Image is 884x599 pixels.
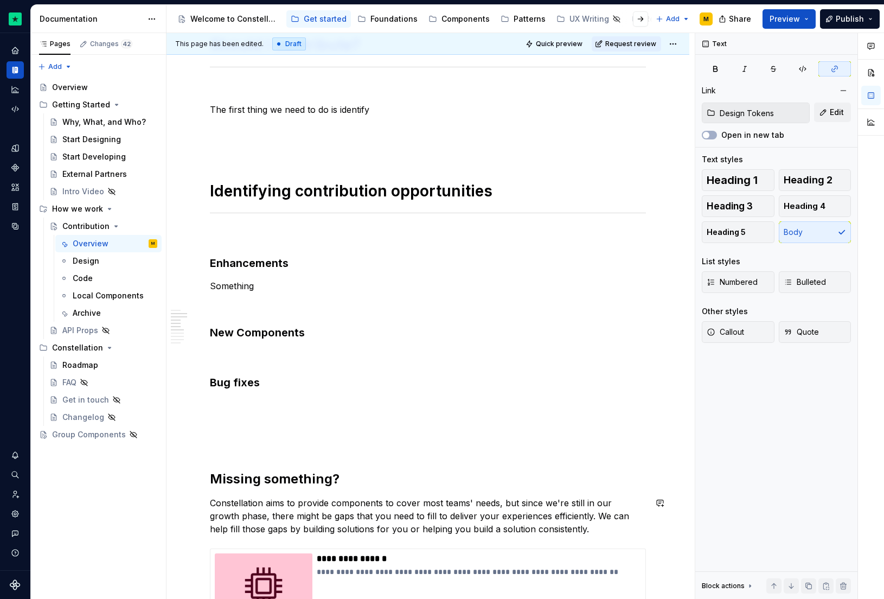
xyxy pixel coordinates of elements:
h3: Enhancements [210,256,646,271]
div: How we work [35,200,162,218]
a: Welcome to Constellation [173,10,284,28]
div: Constellation [52,342,103,353]
p: Something [210,279,646,292]
div: Intro Video [62,186,104,197]
div: Getting Started [52,99,110,110]
a: Invite team [7,486,24,503]
div: Other styles [702,306,748,317]
a: Get started [286,10,351,28]
span: Add [48,62,62,71]
div: Changelog [62,412,104,423]
button: Quote [779,321,851,343]
div: Get started [304,14,347,24]
div: Draft [272,37,306,50]
span: This page has been edited. [175,40,264,48]
p: Constellation aims to provide components to cover most teams' needs, but since we're still in our... [210,496,646,536]
a: External Partners [45,165,162,183]
div: Components [7,159,24,176]
span: Edit [830,107,844,118]
a: Assets [7,179,24,196]
div: Link [702,85,716,96]
button: Heading 4 [779,195,851,217]
a: Code [55,270,162,287]
span: Callout [707,327,744,337]
div: Page tree [35,79,162,443]
div: Welcome to Constellation [190,14,280,24]
div: Components [441,14,490,24]
div: How we work [52,203,103,214]
button: Heading 1 [702,169,774,191]
div: Foundations [370,14,418,24]
span: Quick preview [536,40,582,48]
div: Page tree [173,8,650,30]
a: Why, What, and Who? [45,113,162,131]
span: Share [729,14,751,24]
div: Changes [90,40,132,48]
a: Intro Video [45,183,162,200]
button: Numbered [702,271,774,293]
button: Heading 5 [702,221,774,243]
div: Start Developing [62,151,126,162]
button: Heading 2 [779,169,851,191]
a: Home [7,42,24,59]
a: API Props [45,322,162,339]
a: FAQ [45,374,162,391]
span: Preview [770,14,800,24]
div: Design [73,256,99,266]
button: Add [35,59,75,74]
button: Search ⌘K [7,466,24,483]
span: Numbered [707,277,758,288]
h3: New Components [210,325,646,340]
a: Settings [7,505,24,522]
span: Heading 2 [784,175,832,186]
div: Patterns [514,14,546,24]
label: Open in new tab [721,130,784,141]
a: Contribution [45,218,162,235]
div: M [703,15,709,23]
div: FAQ [62,377,76,388]
button: Quick preview [522,36,587,52]
button: Contact support [7,525,24,542]
div: Local Components [73,290,144,301]
div: Overview [52,82,88,93]
svg: Supernova Logo [10,579,21,590]
span: Heading 4 [784,201,825,212]
div: Notifications [7,447,24,464]
p: The first thing we need to do is identify [210,103,646,116]
img: d602db7a-5e75-4dfe-a0a4-4b8163c7bad2.png [9,12,22,26]
button: Add [652,11,693,27]
div: Get in touch [62,394,109,405]
span: Heading 1 [707,175,758,186]
a: Data sources [7,218,24,235]
div: Block actions [702,582,745,590]
a: Documentation [7,61,24,79]
a: Group Components [35,426,162,443]
h3: Bug fixes [210,375,646,390]
div: Constellation [35,339,162,356]
button: Bulleted [779,271,851,293]
span: Heading 5 [707,227,746,238]
a: Code automation [7,100,24,118]
div: Why, What, and Who? [62,117,146,128]
a: Components [424,10,494,28]
a: UX Writing [552,10,625,28]
a: Roadmap [45,356,162,374]
div: Code [73,273,93,284]
span: Bulleted [784,277,826,288]
div: Getting Started [35,96,162,113]
span: Heading 3 [707,201,753,212]
div: Design tokens [7,139,24,157]
button: Edit [814,103,851,122]
button: Request review [592,36,661,52]
div: Roadmap [62,360,98,371]
div: UX Writing [569,14,609,24]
